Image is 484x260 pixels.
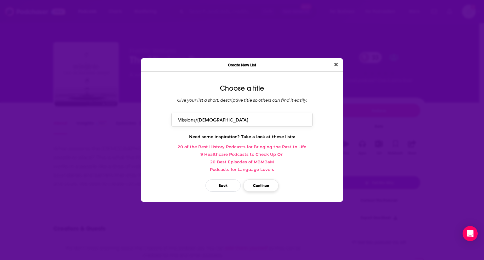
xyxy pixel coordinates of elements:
[463,226,478,241] div: Open Intercom Messenger
[332,61,340,69] button: Close
[141,58,343,72] div: Create New List
[205,179,241,192] button: Back
[146,152,338,157] a: 9 Healthcare Podcasts to Check Up On
[171,113,313,126] input: Top True Crime podcasts of 2020...
[146,134,338,139] div: Need some inspiration? Take a look at these lists:
[146,167,338,172] a: Podcasts for Language Lovers
[146,159,338,164] a: 20 Best Episodes of MBMBaM
[146,144,338,149] a: 20 of the Best History Podcasts for Bringing the Past to Life
[146,98,338,103] div: Give your list a short, descriptive title so others can find it easily.
[146,84,338,93] div: Choose a title
[243,179,279,192] button: Continue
